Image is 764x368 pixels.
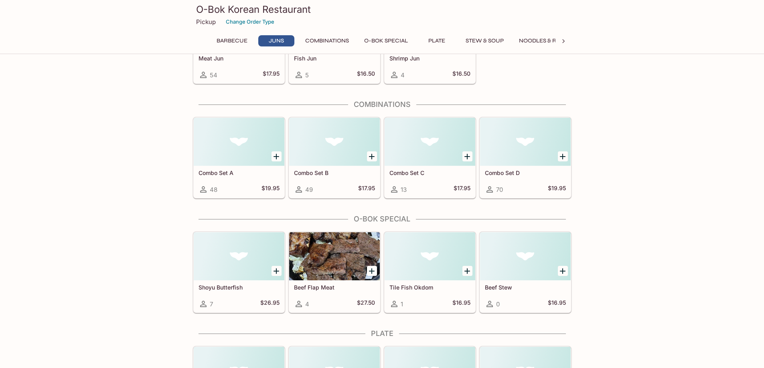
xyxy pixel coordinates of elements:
[210,71,217,79] span: 54
[515,35,570,46] button: Noodles & Rice
[389,169,470,176] h5: Combo Set C
[294,55,375,62] h5: Fish Jun
[212,35,252,46] button: Barbecue
[389,284,470,291] h5: Tile Fish Okdom
[548,299,566,309] h5: $16.95
[193,100,571,109] h4: Combinations
[452,299,470,309] h5: $16.95
[401,300,403,308] span: 1
[558,151,568,161] button: Add Combo Set D
[193,117,285,198] a: Combo Set A48$19.95
[193,215,571,223] h4: O-BOK Special
[199,55,280,62] h5: Meat Jun
[454,185,470,194] h5: $17.95
[263,70,280,80] h5: $17.95
[548,185,566,194] h5: $19.95
[196,3,568,16] h3: O-Bok Korean Restaurant
[389,55,470,62] h5: Shrimp Jun
[462,266,472,276] button: Add Tile Fish Okdom
[305,300,309,308] span: 4
[194,118,284,166] div: Combo Set A
[357,299,375,309] h5: $27.50
[193,232,285,313] a: Shoyu Butterfish7$26.95
[367,151,377,161] button: Add Combo Set B
[452,70,470,80] h5: $16.50
[480,118,571,166] div: Combo Set D
[196,18,216,26] p: Pickup
[360,35,412,46] button: O-BOK Special
[199,284,280,291] h5: Shoyu Butterfish
[480,232,571,313] a: Beef Stew0$16.95
[558,266,568,276] button: Add Beef Stew
[272,151,282,161] button: Add Combo Set A
[199,169,280,176] h5: Combo Set A
[384,232,476,313] a: Tile Fish Okdom1$16.95
[194,232,284,280] div: Shoyu Butterfish
[480,117,571,198] a: Combo Set D70$19.95
[496,300,500,308] span: 0
[462,151,472,161] button: Add Combo Set C
[289,232,380,313] a: Beef Flap Meat4$27.50
[294,284,375,291] h5: Beef Flap Meat
[272,266,282,276] button: Add Shoyu Butterfish
[385,232,475,280] div: Tile Fish Okdom
[419,35,455,46] button: Plate
[401,186,407,193] span: 13
[210,186,217,193] span: 48
[301,35,353,46] button: Combinations
[193,329,571,338] h4: Plate
[294,169,375,176] h5: Combo Set B
[367,266,377,276] button: Add Beef Flap Meat
[358,185,375,194] h5: $17.95
[210,300,213,308] span: 7
[485,284,566,291] h5: Beef Stew
[258,35,294,46] button: Juns
[289,118,380,166] div: Combo Set B
[289,232,380,280] div: Beef Flap Meat
[289,117,380,198] a: Combo Set B49$17.95
[384,117,476,198] a: Combo Set C13$17.95
[260,299,280,309] h5: $26.95
[357,70,375,80] h5: $16.50
[485,169,566,176] h5: Combo Set D
[401,71,405,79] span: 4
[222,16,278,28] button: Change Order Type
[480,232,571,280] div: Beef Stew
[385,118,475,166] div: Combo Set C
[461,35,508,46] button: Stew & Soup
[496,186,503,193] span: 70
[305,71,309,79] span: 5
[305,186,313,193] span: 49
[261,185,280,194] h5: $19.95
